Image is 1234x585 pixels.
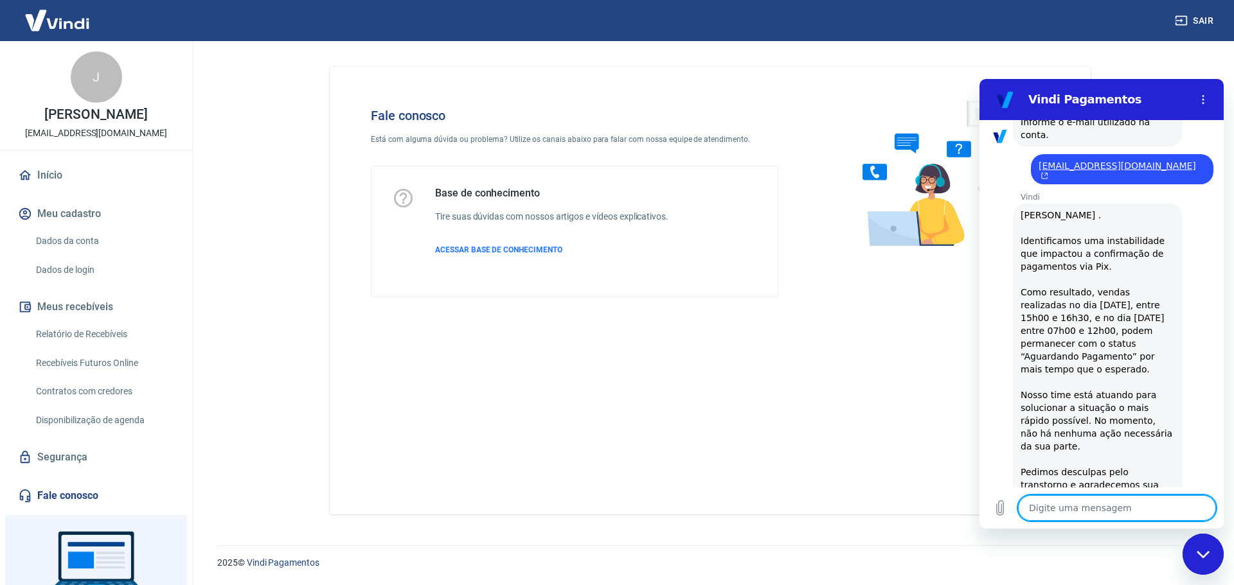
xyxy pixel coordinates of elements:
[217,556,1203,570] p: 2025 ©
[435,245,562,254] span: ACESSAR BASE DE CONHECIMENTO
[371,108,778,123] h4: Fale conosco
[31,228,177,254] a: Dados da conta
[8,416,33,442] button: Carregar arquivo
[31,321,177,347] a: Relatório de Recebíveis
[31,257,177,283] a: Dados de login
[44,108,147,121] p: [PERSON_NAME]
[247,557,319,568] a: Vindi Pagamentos
[435,187,668,200] h5: Base de conhecimento
[837,87,1032,259] img: Fale conosco
[31,407,177,433] a: Disponibilização de agenda
[1172,9,1219,33] button: Sair
[31,350,177,376] a: Recebíveis Futuros Online
[71,51,122,103] div: J
[15,443,177,471] a: Segurança
[979,79,1224,528] iframe: Janela de mensagens
[435,244,668,256] a: ACESSAR BASE DE CONHECIMENTO
[25,127,167,140] p: [EMAIL_ADDRESS][DOMAIN_NAME]
[15,200,177,228] button: Meu cadastro
[15,293,177,321] button: Meus recebíveis
[31,378,177,405] a: Contratos com credores
[435,210,668,223] h6: Tire suas dúvidas com nossos artigos e vídeos explicativos.
[15,1,99,40] img: Vindi
[15,161,177,189] a: Início
[15,482,177,510] a: Fale conosco
[1183,534,1224,575] iframe: Botão para abrir a janela de mensagens, conversa em andamento
[371,134,778,145] p: Está com alguma dúvida ou problema? Utilize os canais abaixo para falar com nossa equipe de atend...
[41,131,196,475] span: [PERSON_NAME] . Identificamos uma instabilidade que impactou a confirmação de pagamentos via Pix....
